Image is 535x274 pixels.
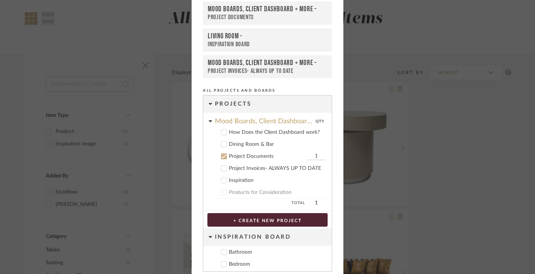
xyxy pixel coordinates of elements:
[207,213,328,227] button: + CREATE NEW PROJECT
[203,87,332,94] div: All Projects and Boards
[208,41,327,48] div: Inspiration Board
[215,198,305,207] span: Total
[208,5,327,14] div: Mood Boards, Client Dashboard + More -
[229,165,326,172] div: Project Invoices- ALWAYS UP TO DATE
[215,113,316,126] div: Mood Boards, Client Dashboard + More
[229,129,326,136] div: How Does the Client Dashboard work?
[229,261,326,268] div: Bedroom
[307,153,326,160] input: Project Documents
[229,153,305,160] div: Project Documents
[208,14,327,21] div: Project Documents
[229,177,326,184] div: Inspiration
[316,113,324,126] div: QTY
[229,141,326,148] div: Dining Room & Bar
[307,198,326,207] span: 1
[229,189,326,196] div: Products for Consideration
[208,59,327,67] div: Mood Boards, Client Dashboard + More -
[208,32,327,41] div: Living Room -
[215,229,332,246] div: Inspiration Board
[215,95,332,113] div: Projects
[229,249,326,256] div: Bathroom
[208,67,327,75] div: Project Invoices- ALWAYS UP TO DATE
